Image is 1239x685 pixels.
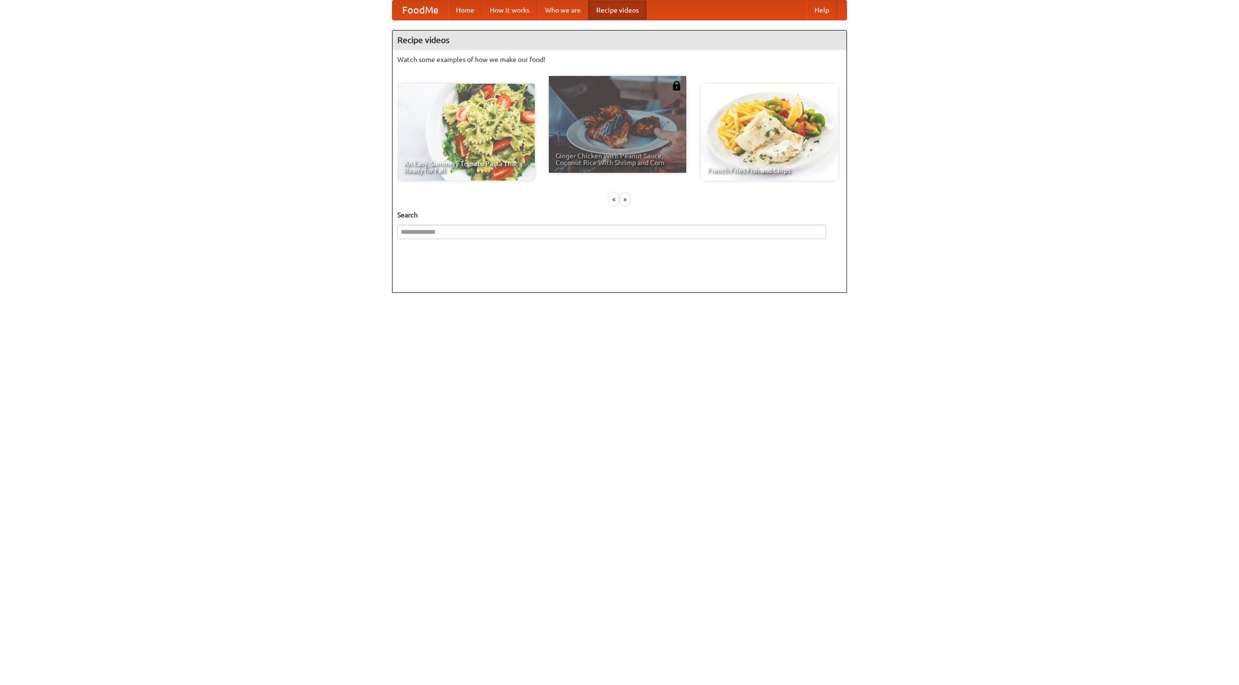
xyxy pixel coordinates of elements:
[589,0,647,20] a: Recipe videos
[537,0,589,20] a: Who we are
[708,167,831,174] span: French Fries Fish and Chips
[393,30,846,50] h4: Recipe videos
[448,0,482,20] a: Home
[672,81,681,91] img: 483408.png
[609,193,618,205] div: «
[397,55,842,64] p: Watch some examples of how we make our food!
[404,160,528,174] span: An Easy, Summery Tomato Pasta That's Ready for Fall
[807,0,837,20] a: Help
[701,84,838,181] a: French Fries Fish and Chips
[482,0,537,20] a: How it works
[621,193,630,205] div: »
[397,84,535,181] a: An Easy, Summery Tomato Pasta That's Ready for Fall
[397,210,842,220] h5: Search
[393,0,448,20] a: FoodMe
